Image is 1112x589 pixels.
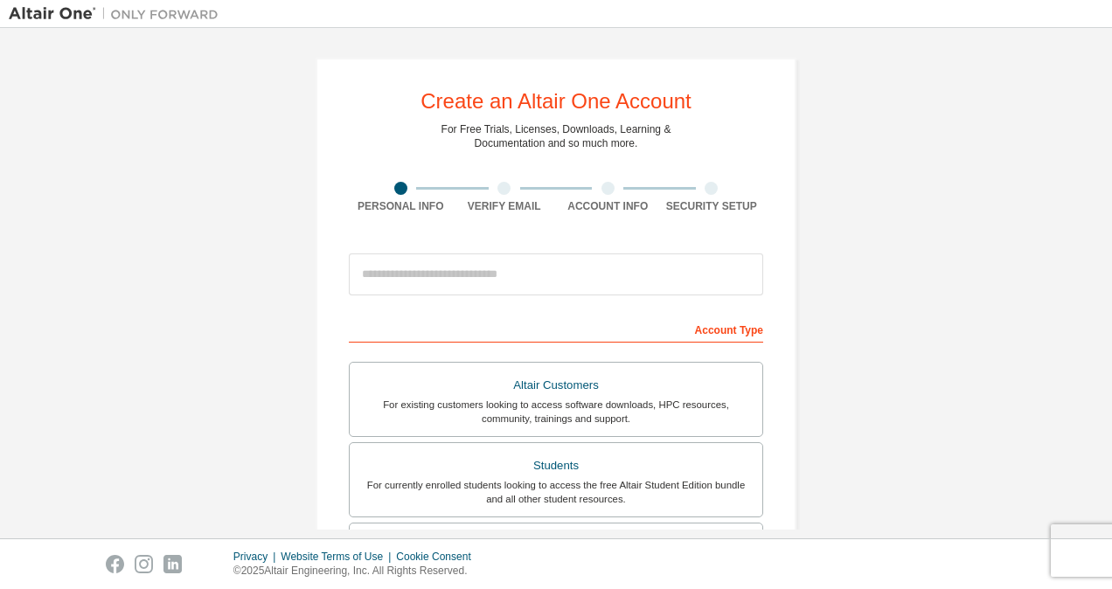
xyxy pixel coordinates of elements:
[396,550,481,564] div: Cookie Consent
[163,555,182,573] img: linkedin.svg
[453,199,557,213] div: Verify Email
[135,555,153,573] img: instagram.svg
[420,91,692,112] div: Create an Altair One Account
[233,550,281,564] div: Privacy
[106,555,124,573] img: facebook.svg
[660,199,764,213] div: Security Setup
[9,5,227,23] img: Altair One
[360,454,752,478] div: Students
[360,398,752,426] div: For existing customers looking to access software downloads, HPC resources, community, trainings ...
[441,122,671,150] div: For Free Trials, Licenses, Downloads, Learning & Documentation and so much more.
[556,199,660,213] div: Account Info
[360,373,752,398] div: Altair Customers
[349,315,763,343] div: Account Type
[281,550,396,564] div: Website Terms of Use
[349,199,453,213] div: Personal Info
[233,564,482,579] p: © 2025 Altair Engineering, Inc. All Rights Reserved.
[360,478,752,506] div: For currently enrolled students looking to access the free Altair Student Edition bundle and all ...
